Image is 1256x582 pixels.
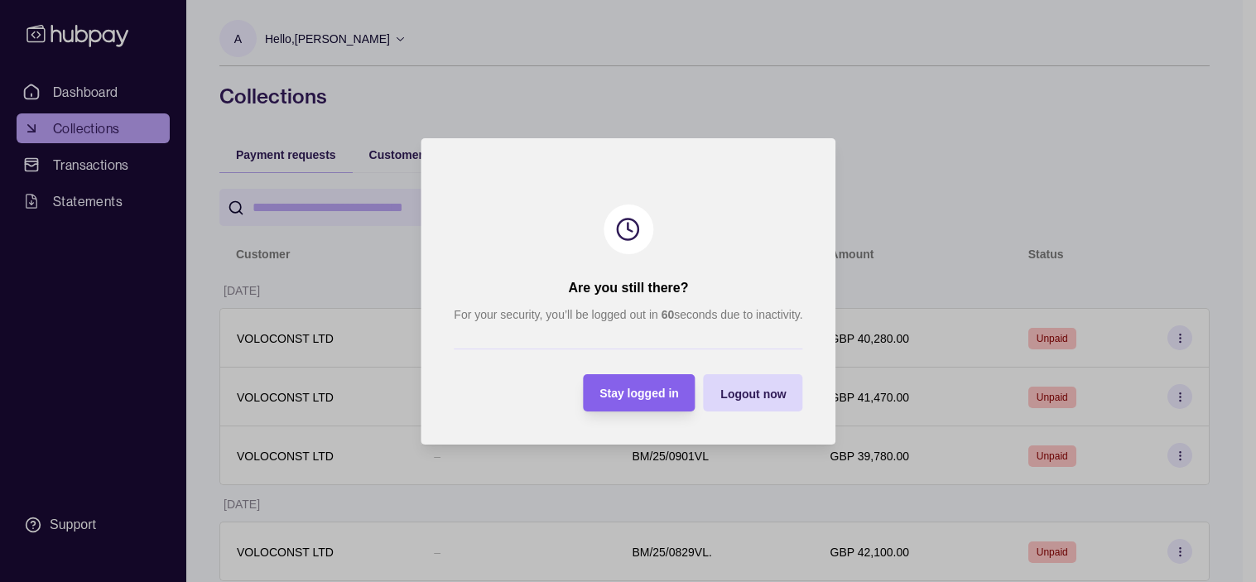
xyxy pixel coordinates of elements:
span: Logout now [720,387,786,400]
p: For your security, you’ll be logged out in seconds due to inactivity. [454,305,802,324]
span: Stay logged in [599,387,679,400]
button: Logout now [704,374,802,411]
strong: 60 [661,308,674,321]
button: Stay logged in [583,374,695,411]
h2: Are you still there? [568,279,688,297]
